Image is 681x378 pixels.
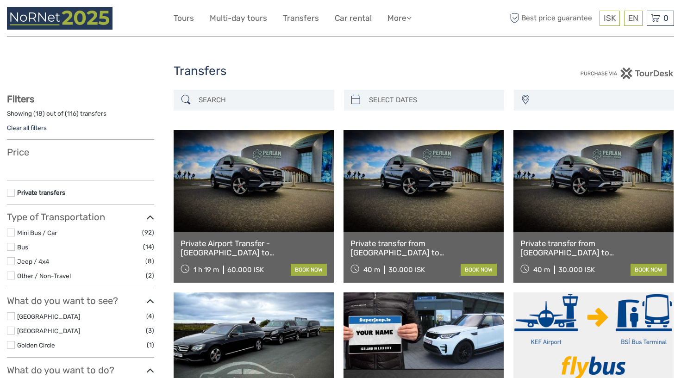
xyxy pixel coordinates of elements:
[7,93,34,105] strong: Filters
[580,68,674,79] img: PurchaseViaTourDesk.png
[67,109,76,118] label: 116
[7,109,154,124] div: Showing ( ) out of ( ) transfers
[631,264,667,276] a: book now
[227,266,264,274] div: 60.000 ISK
[335,12,372,25] a: Car rental
[388,266,425,274] div: 30.000 ISK
[146,270,154,281] span: (2)
[7,365,154,376] h3: What do you want to do?
[283,12,319,25] a: Transfers
[662,13,670,23] span: 0
[195,92,329,108] input: SEARCH
[558,266,595,274] div: 30.000 ISK
[7,295,154,306] h3: What do you want to see?
[17,272,71,279] a: Other / Non-Travel
[17,341,55,349] a: Golden Circle
[17,243,28,251] a: Bus
[147,340,154,350] span: (1)
[17,229,57,236] a: Mini Bus / Car
[461,264,497,276] a: book now
[520,239,667,258] a: Private transfer from [GEOGRAPHIC_DATA] to [GEOGRAPHIC_DATA]
[17,189,65,196] a: Private transfers
[7,124,47,131] a: Clear all filters
[17,327,80,335] a: [GEOGRAPHIC_DATA]
[17,258,49,265] a: Jeep / 4x4
[174,12,194,25] a: Tours
[17,313,80,320] a: [GEOGRAPHIC_DATA]
[194,266,219,274] span: 1 h 19 m
[350,239,497,258] a: Private transfer from [GEOGRAPHIC_DATA] to [GEOGRAPHIC_DATA]
[387,12,412,25] a: More
[7,211,154,223] h3: Type of Transportation
[143,242,154,252] span: (14)
[507,11,597,26] span: Best price guarantee
[604,13,616,23] span: ISK
[146,311,154,322] span: (4)
[36,109,43,118] label: 18
[533,266,550,274] span: 40 m
[210,12,267,25] a: Multi-day tours
[142,227,154,238] span: (92)
[624,11,643,26] div: EN
[363,266,380,274] span: 40 m
[174,64,507,79] h1: Transfers
[146,325,154,336] span: (3)
[181,239,327,258] a: Private Airport Transfer - [GEOGRAPHIC_DATA] to [GEOGRAPHIC_DATA]
[7,7,112,30] img: 3258-41b625c3-b3ba-4726-b4dc-f26af99be3a7_logo_small.png
[291,264,327,276] a: book now
[7,147,154,158] h3: Price
[365,92,500,108] input: SELECT DATES
[145,256,154,266] span: (8)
